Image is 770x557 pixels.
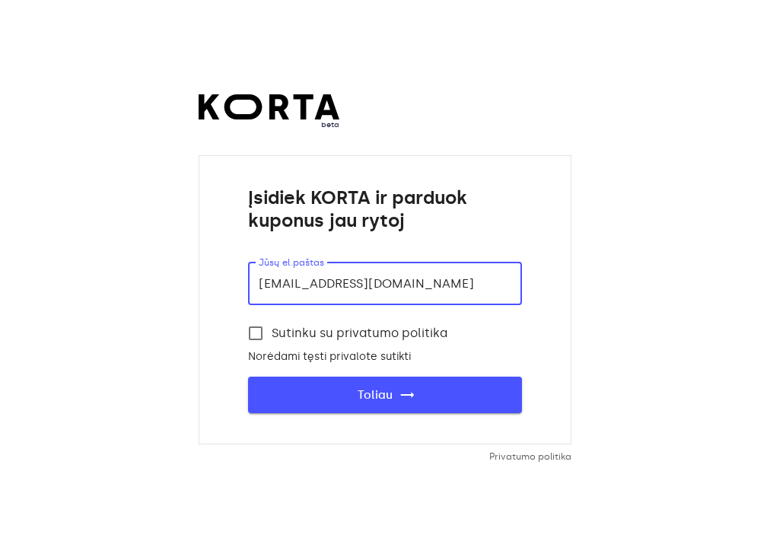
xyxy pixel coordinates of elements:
[248,186,522,232] h1: Įsidiek KORTA ir parduok kuponus jau rytoj
[199,94,339,130] a: beta
[199,119,339,130] span: beta
[199,94,339,119] img: Korta
[272,324,447,342] span: Sutinku su privatumo politika
[248,377,522,413] button: Toliau
[489,451,571,462] a: Privatumo politika
[272,385,498,405] span: Toliau
[248,349,522,364] p: Norėdami tęsti privalote sutikti
[399,387,415,403] span: trending_flat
